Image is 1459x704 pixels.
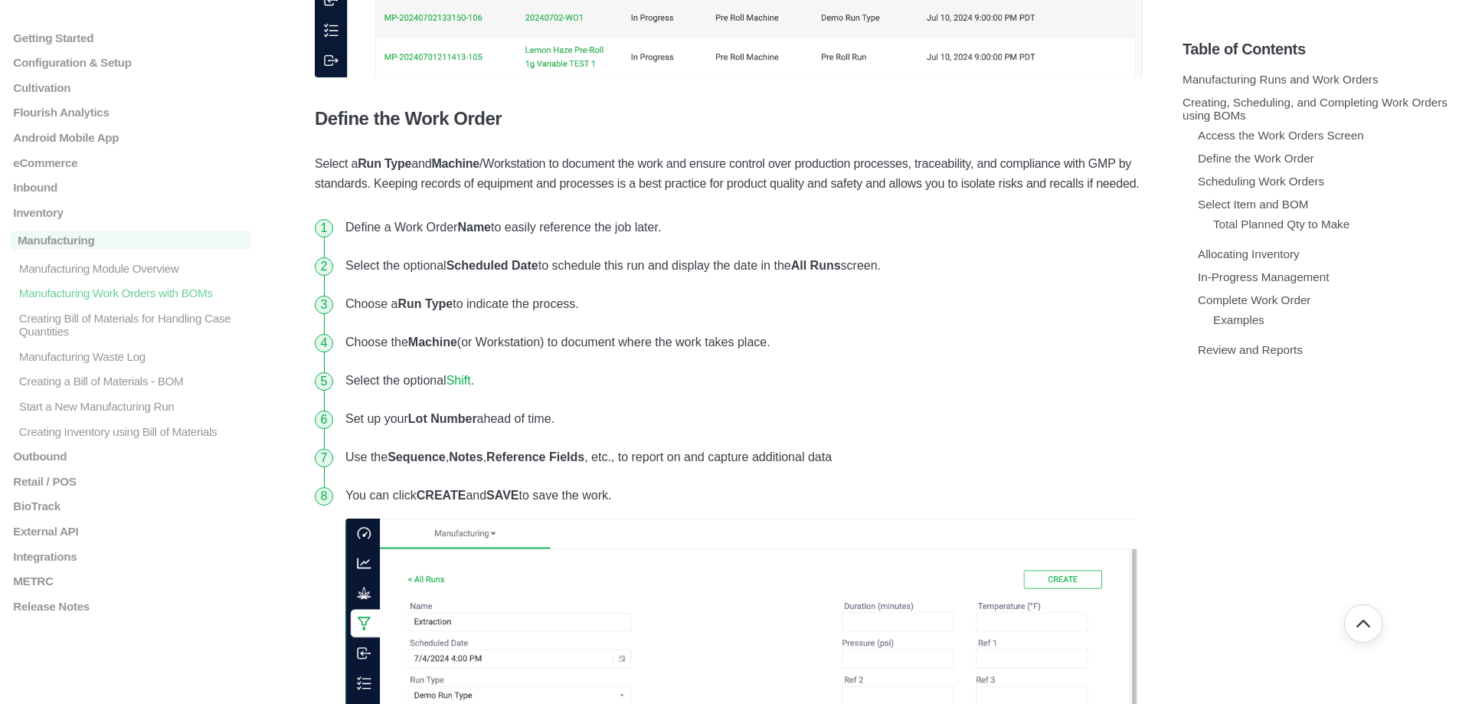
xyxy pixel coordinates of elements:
a: METRC [11,575,251,588]
a: Integrations [11,549,251,562]
a: Getting Started [11,31,251,44]
p: Start a New Manufacturing Run [18,400,251,413]
strong: Run Type [358,157,411,170]
strong: Notes [449,450,483,463]
li: Choose a to indicate the process. [339,285,1144,323]
a: External API [11,525,251,538]
li: Choose the (or Workstation) to document where the work takes place. [339,323,1144,362]
strong: SAVE [486,489,519,502]
p: Manufacturing Waste Log [18,349,251,362]
a: In-Progress Management [1198,270,1329,283]
a: Creating a Bill of Materials - BOM [11,375,251,388]
strong: Sequence [388,450,446,463]
a: Android Mobile App [11,131,251,144]
p: Creating Bill of Materials for Handling Case Quantities [18,312,251,338]
strong: Name [457,221,491,234]
p: Manufacturing Module Overview [18,261,251,274]
a: eCommerce [11,156,251,169]
button: Go back to top of document [1344,604,1382,643]
h4: Define the Work Order [315,108,1144,129]
a: Complete Work Order [1198,293,1310,306]
li: Set up your ahead of time. [339,400,1144,438]
a: Inventory [11,206,251,219]
a: Creating Inventory using Bill of Materials [11,424,251,437]
a: BioTrack [11,499,251,512]
strong: Machine [408,336,457,349]
a: Manufacturing Work Orders with BOMs [11,287,251,300]
strong: All Runs [791,259,841,272]
strong: Reference Fields [486,450,584,463]
a: Manufacturing [11,231,251,250]
a: Select Item and BOM [1198,198,1308,211]
section: Table of Contents [1183,15,1448,681]
strong: Run Type [398,297,453,310]
a: Cultivation [11,80,251,93]
a: Creating Bill of Materials for Handling Case Quantities [11,312,251,338]
a: Inbound [11,181,251,194]
p: Manufacturing Work Orders with BOMs [18,287,251,300]
a: Access the Work Orders Screen [1198,129,1364,142]
a: Total Planned Qty to Make [1213,218,1349,231]
li: Define a Work Order to easily reference the job later. [339,208,1144,247]
a: Examples [1213,313,1264,326]
a: Shift [447,374,471,387]
a: Define the Work Order [1198,152,1314,165]
a: Start a New Manufacturing Run [11,400,251,413]
p: Creating a Bill of Materials - BOM [18,375,251,388]
a: Manufacturing Runs and Work Orders [1183,73,1379,86]
p: Select a and /Workstation to document the work and ensure control over production processes, trac... [315,154,1144,194]
a: Retail / POS [11,474,251,487]
h5: Table of Contents [1183,41,1448,58]
strong: Machine [431,157,479,170]
a: Manufacturing Module Overview [11,261,251,274]
a: Scheduling Work Orders [1198,175,1324,188]
strong: Lot Number [408,412,477,425]
li: Select the optional . [339,362,1144,400]
p: Creating Inventory using Bill of Materials [18,424,251,437]
a: Creating, Scheduling, and Completing Work Orders using BOMs [1183,96,1448,122]
strong: CREATE [417,489,466,502]
a: Manufacturing Waste Log [11,349,251,362]
li: Select the optional to schedule this run and display the date in the screen. [339,247,1144,285]
a: Configuration & Setup [11,56,251,69]
a: Outbound [11,450,251,463]
strong: Scheduled Date [447,259,538,272]
a: Review and Reports [1198,343,1303,356]
a: Release Notes [11,600,251,613]
li: Use the , , , etc., to report on and capture additional data [339,438,1144,476]
a: Flourish Analytics [11,106,251,119]
a: Allocating Inventory [1198,247,1300,260]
